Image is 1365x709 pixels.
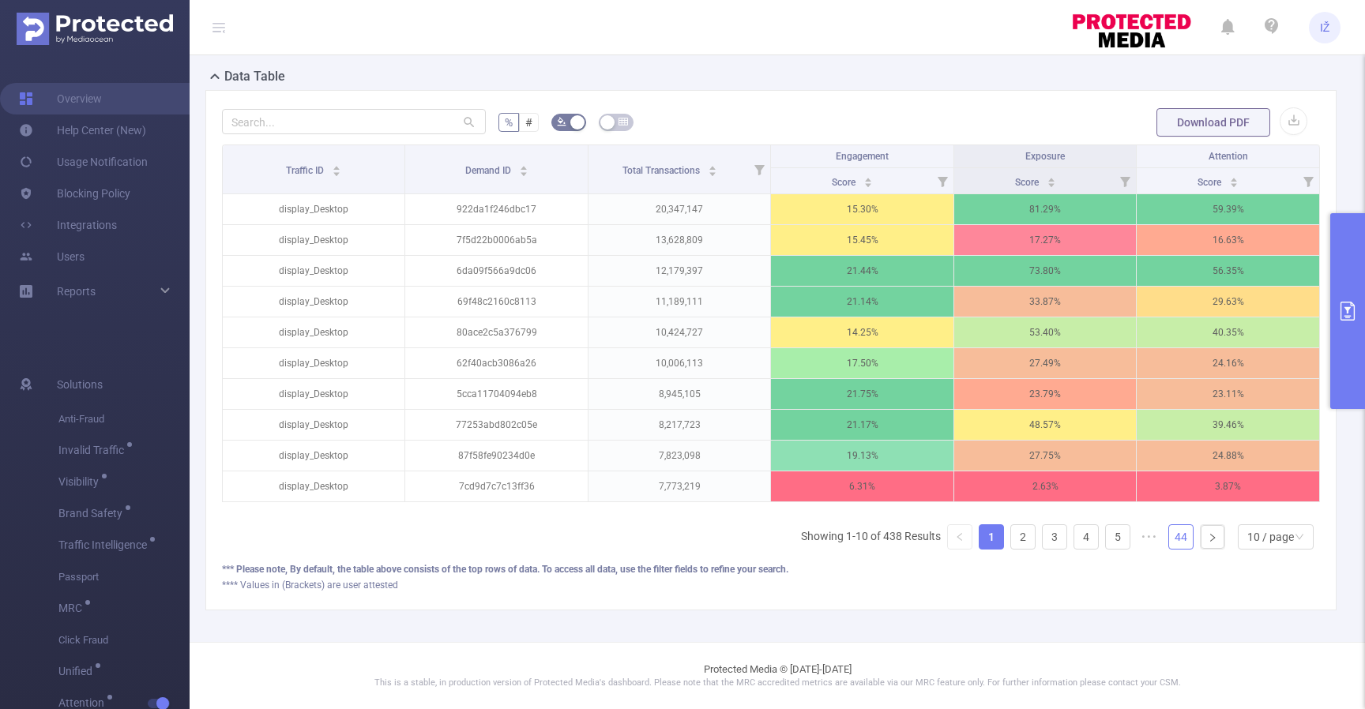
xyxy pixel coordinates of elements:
span: Score [1015,177,1041,188]
li: 2 [1010,524,1036,550]
i: Filter menu [1297,168,1319,193]
a: Integrations [19,209,117,241]
li: Showing 1-10 of 438 Results [801,524,941,550]
p: 21.14 % [771,287,953,317]
i: icon: caret-down [519,170,528,174]
p: 922da1f246dbc17 [405,194,587,224]
li: Next Page [1200,524,1225,550]
span: Solutions [57,369,103,400]
p: 7cd9d7c7c13ff36 [405,471,587,501]
p: display_Desktop [223,379,404,409]
p: display_Desktop [223,256,404,286]
p: display_Desktop [223,225,404,255]
p: display_Desktop [223,471,404,501]
span: Attention [1209,151,1248,162]
span: Engagement [836,151,889,162]
i: icon: caret-up [708,163,716,168]
p: 23.11 % [1137,379,1319,409]
p: 73.80 % [954,256,1136,286]
p: 24.16 % [1137,348,1319,378]
span: Click Fraud [58,625,190,656]
span: IŽ [1320,12,1330,43]
p: 40.35 % [1137,317,1319,347]
p: 53.40 % [954,317,1136,347]
p: 15.30 % [771,194,953,224]
a: Blocking Policy [19,178,130,209]
span: Passport [58,561,190,593]
p: 87f58fe90234d0e [405,441,587,471]
p: 11,189,111 [588,287,770,317]
li: Previous Page [947,524,972,550]
p: 10,424,727 [588,317,770,347]
i: icon: caret-up [1230,175,1239,180]
p: 62f40acb3086a26 [405,348,587,378]
li: 44 [1168,524,1194,550]
a: Overview [19,83,102,114]
p: 81.29 % [954,194,1136,224]
span: ••• [1137,524,1162,550]
h2: Data Table [224,67,285,86]
p: display_Desktop [223,317,404,347]
p: display_Desktop [223,348,404,378]
p: 17.50 % [771,348,953,378]
p: display_Desktop [223,194,404,224]
a: 44 [1169,525,1193,549]
span: Score [1198,177,1224,188]
p: 27.75 % [954,441,1136,471]
p: 14.25 % [771,317,953,347]
span: Total Transactions [622,165,702,176]
a: 3 [1043,525,1066,549]
div: 10 / page [1247,525,1294,549]
i: icon: caret-up [519,163,528,168]
span: Score [832,177,858,188]
p: 8,945,105 [588,379,770,409]
span: Traffic Intelligence [58,539,152,550]
span: Brand Safety [58,508,128,519]
p: 5cca11704094eb8 [405,379,587,409]
p: display_Desktop [223,410,404,440]
p: 19.13 % [771,441,953,471]
p: 7,773,219 [588,471,770,501]
i: icon: bg-colors [557,117,566,126]
p: 10,006,113 [588,348,770,378]
li: 5 [1105,524,1130,550]
p: 8,217,723 [588,410,770,440]
a: 2 [1011,525,1035,549]
input: Search... [222,109,486,134]
p: 20,347,147 [588,194,770,224]
p: 27.49 % [954,348,1136,378]
p: 7f5d22b0006ab5a [405,225,587,255]
i: Filter menu [1114,168,1136,193]
span: Visibility [58,476,104,487]
span: Anti-Fraud [58,403,190,435]
i: icon: caret-up [1047,175,1055,180]
span: Invalid Traffic [58,445,130,456]
p: 69f48c2160c8113 [405,287,587,317]
i: icon: caret-up [333,163,341,168]
p: display_Desktop [223,441,404,471]
p: 80ace2c5a376799 [405,317,587,347]
i: icon: caret-down [333,170,341,174]
span: Demand ID [465,165,513,176]
button: Download PDF [1156,108,1270,137]
a: Help Center (New) [19,114,146,146]
p: 21.75 % [771,379,953,409]
span: Unified [58,666,98,677]
span: # [525,116,532,129]
p: 7,823,098 [588,441,770,471]
p: 23.79 % [954,379,1136,409]
i: icon: caret-up [864,175,873,180]
i: icon: caret-down [1047,181,1055,186]
p: 33.87 % [954,287,1136,317]
div: Sort [863,175,873,185]
p: 3.87 % [1137,471,1319,501]
a: 1 [980,525,1003,549]
p: 21.17 % [771,410,953,440]
p: 13,628,809 [588,225,770,255]
a: Reports [57,276,96,307]
p: 29.63 % [1137,287,1319,317]
p: 56.35 % [1137,256,1319,286]
i: icon: caret-down [1230,181,1239,186]
li: 3 [1042,524,1067,550]
a: 4 [1074,525,1098,549]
